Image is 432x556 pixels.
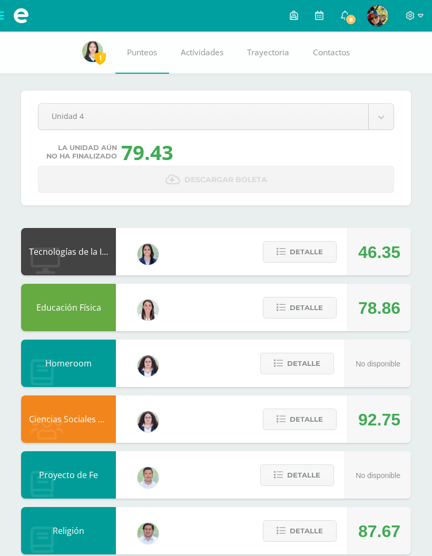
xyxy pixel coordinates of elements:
[358,229,400,276] div: 46.35
[260,353,334,374] button: Detalle
[367,5,388,26] img: 9328d5e98ceeb7b6b4c8a00374d795d3.png
[260,464,334,486] button: Detalle
[52,104,355,128] span: Unidad 4
[263,297,337,319] button: Detalle
[46,144,117,161] span: La unidad aún no ha finalizado
[345,14,357,25] span: 8
[290,521,323,541] span: Detalle
[247,47,289,58] span: Trayectoria
[38,104,394,130] a: Unidad 4
[138,355,159,376] img: ba02aa29de7e60e5f6614f4096ff8928.png
[290,242,323,262] span: Detalle
[21,340,116,387] div: Homeroom
[287,354,320,373] span: Detalle
[290,298,323,317] span: Detalle
[21,395,116,443] div: Ciencias Sociales y Formación Ciudadana
[21,451,116,499] div: Proyecto de Fe
[138,244,159,265] img: 7489ccb779e23ff9f2c3e89c21f82ed0.png
[358,396,400,443] div: 92.75
[263,520,337,542] button: Detalle
[287,465,320,485] span: Detalle
[301,32,362,74] a: Contactos
[184,167,267,193] span: Descargar boleta
[94,51,106,64] span: 1
[290,410,323,429] span: Detalle
[127,47,157,58] span: Punteos
[181,47,223,58] span: Actividades
[169,32,235,74] a: Actividades
[21,284,116,331] div: Educación Física
[358,284,400,332] div: 78.86
[356,471,400,480] span: No disponible
[115,32,169,74] a: Punteos
[21,507,116,554] div: Religión
[263,241,337,263] button: Detalle
[121,138,173,166] div: 79.43
[138,467,159,488] img: 585d333ccf69bb1c6e5868c8cef08dba.png
[263,409,337,430] button: Detalle
[138,300,159,321] img: 68dbb99899dc55733cac1a14d9d2f825.png
[138,523,159,544] img: f767cae2d037801592f2ba1a5db71a2a.png
[21,228,116,275] div: Tecnologías de la Información y Comunicación: Computación
[358,508,400,555] div: 87.67
[235,32,301,74] a: Trayectoria
[313,47,350,58] span: Contactos
[82,41,103,62] img: 9e386c109338fe129f7304ee11bb0e09.png
[138,411,159,432] img: ba02aa29de7e60e5f6614f4096ff8928.png
[356,360,400,368] span: No disponible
